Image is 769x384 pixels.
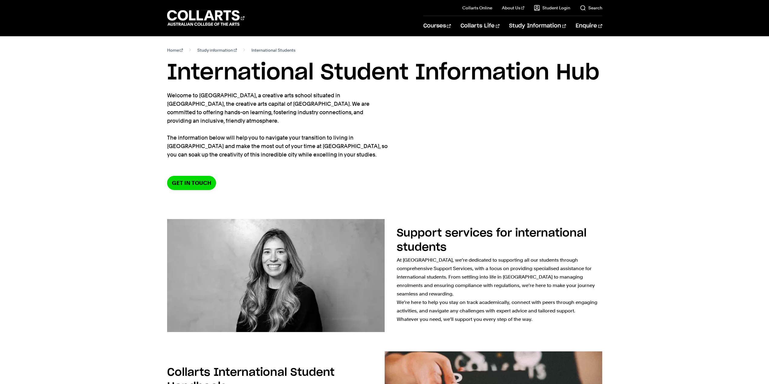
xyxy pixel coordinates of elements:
[576,16,602,36] a: Enquire
[462,5,492,11] a: Collarts Online
[167,9,244,27] div: Go to homepage
[534,5,570,11] a: Student Login
[197,46,237,54] a: Study information
[460,16,499,36] a: Collarts Life
[423,16,451,36] a: Courses
[580,5,602,11] a: Search
[251,46,296,54] span: International Students
[167,91,388,159] p: Welcome to [GEOGRAPHIC_DATA], a creative arts school situated in [GEOGRAPHIC_DATA], the creative ...
[397,228,586,253] h2: Support services for international students
[167,176,216,190] a: Get in Touch
[167,59,602,86] h1: International Student Information Hub
[509,16,566,36] a: Study Information
[167,46,183,54] a: Home
[397,256,602,324] p: At [GEOGRAPHIC_DATA], we’re dedicated to supporting all our students through comprehensive Suppor...
[502,5,524,11] a: About Us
